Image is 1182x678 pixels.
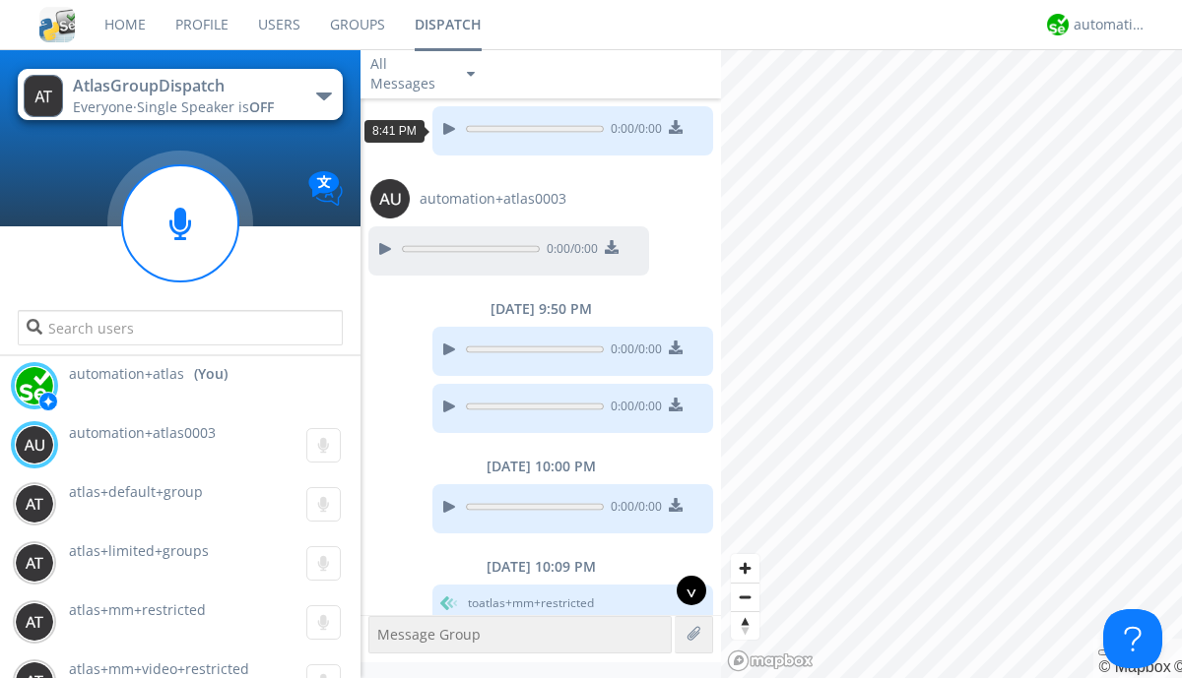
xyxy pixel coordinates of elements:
span: atlas+default+group [69,482,203,501]
span: Reset bearing to north [731,612,759,640]
button: Zoom out [731,583,759,611]
div: (You) [194,364,228,384]
img: download media button [669,340,683,354]
img: 373638.png [15,602,54,642]
span: atlas+mm+restricted [69,600,206,619]
div: Everyone · [73,97,295,117]
img: download media button [669,398,683,411]
img: download media button [669,120,683,134]
span: 0:00 / 0:00 [604,340,662,362]
div: [DATE] 9:50 PM [361,299,721,319]
span: Zoom out [731,584,759,611]
button: AtlasGroupDispatchEveryone·Single Speaker isOFF [18,69,342,120]
div: automation+atlas [1074,15,1148,34]
img: d2d01cd9b4174d08988066c6d424eccd [1047,14,1069,35]
span: 0:00 / 0:00 [604,120,662,142]
img: 373638.png [15,484,54,524]
span: atlas+limited+groups [69,541,209,560]
img: Translation enabled [308,171,343,206]
div: ^ [677,576,706,605]
span: 0:00 / 0:00 [540,240,598,262]
img: 373638.png [15,425,54,464]
span: Single Speaker is [137,97,274,116]
img: 373638.png [15,543,54,583]
button: Zoom in [731,554,759,583]
span: automation+atlas0003 [69,423,216,442]
div: AtlasGroupDispatch [73,75,295,97]
span: automation+atlas [69,364,184,384]
button: Reset bearing to north [731,611,759,640]
img: download media button [669,498,683,512]
img: caret-down-sm.svg [467,72,475,77]
span: automation+atlas0003 [420,189,566,209]
button: Toggle attribution [1098,649,1114,655]
input: Search users [18,310,342,345]
img: 373638.png [370,179,410,218]
span: atlas+mm+video+restricted [69,659,249,678]
a: Mapbox [1098,658,1170,675]
img: download media button [605,240,619,254]
img: 373638.png [24,75,63,117]
span: 8:41 PM [372,124,417,138]
a: Mapbox logo [727,649,814,672]
img: d2d01cd9b4174d08988066c6d424eccd [15,366,54,405]
img: cddb5a64eb264b2086981ab96f4c1ba7 [39,7,75,42]
div: [DATE] 10:00 PM [361,457,721,476]
span: OFF [249,97,274,116]
span: 0:00 / 0:00 [604,498,662,520]
iframe: Toggle Customer Support [1103,609,1162,668]
div: All Messages [370,54,449,93]
div: [DATE] 10:09 PM [361,557,721,577]
span: to atlas+mm+restricted [468,594,594,612]
span: 0:00 / 0:00 [604,398,662,419]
